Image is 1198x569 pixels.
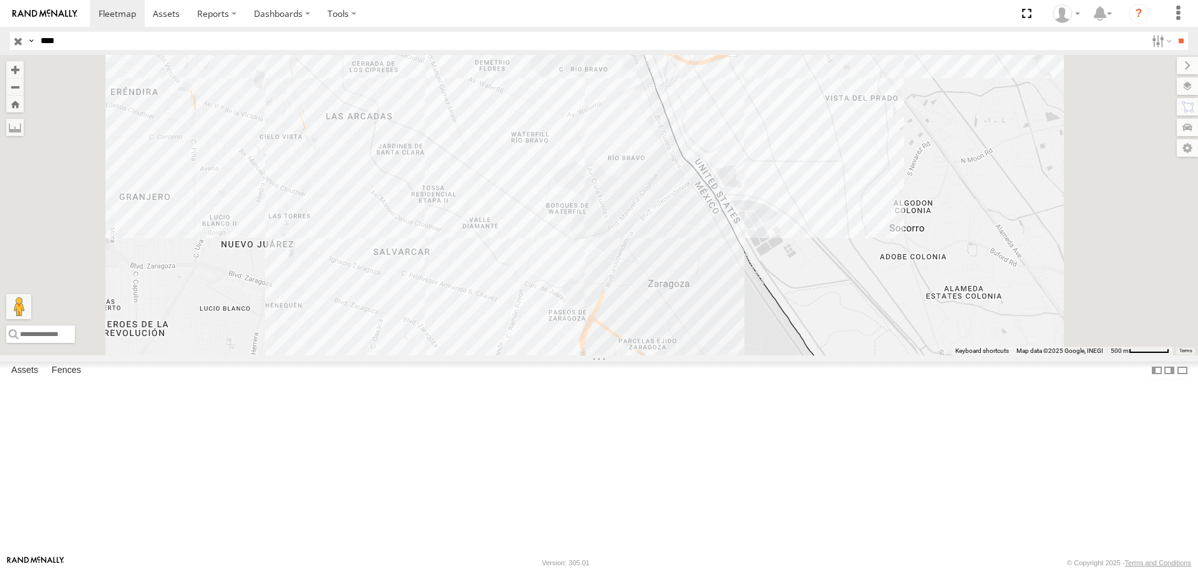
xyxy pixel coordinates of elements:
[6,119,24,136] label: Measure
[955,347,1009,355] button: Keyboard shortcuts
[1147,32,1174,50] label: Search Filter Options
[1163,362,1176,380] label: Dock Summary Table to the Right
[1048,4,1084,23] div: MANUEL HERNANDEZ
[46,362,87,380] label: Fences
[1179,348,1192,353] a: Terms
[1067,559,1191,567] div: © Copyright 2025 -
[1016,347,1103,354] span: Map data ©2025 Google, INEGI
[7,557,64,569] a: Visit our Website
[6,294,31,319] button: Drag Pegman onto the map to open Street View
[6,96,24,112] button: Zoom Home
[26,32,36,50] label: Search Query
[12,9,77,18] img: rand-logo.svg
[1125,559,1191,567] a: Terms and Conditions
[1177,139,1198,157] label: Map Settings
[6,78,24,96] button: Zoom out
[1107,347,1173,355] button: Map Scale: 500 m per 61 pixels
[1129,4,1149,24] i: ?
[542,559,590,567] div: Version: 305.01
[1176,362,1189,380] label: Hide Summary Table
[6,61,24,78] button: Zoom in
[5,362,44,380] label: Assets
[1151,362,1163,380] label: Dock Summary Table to the Left
[1111,347,1129,354] span: 500 m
